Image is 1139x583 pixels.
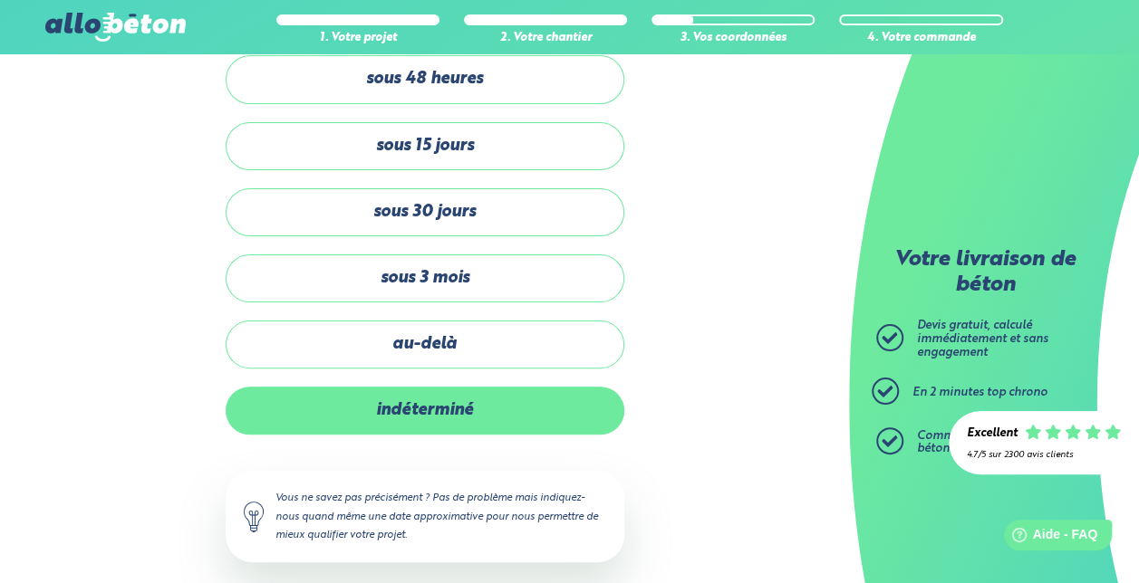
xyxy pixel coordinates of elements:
label: sous 3 mois [226,254,624,302]
div: 3. Vos coordonnées [652,32,815,45]
label: au-delà [226,320,624,368]
label: indéterminé [226,387,624,435]
div: 2. Votre chantier [464,32,627,45]
div: 4. Votre commande [839,32,1002,45]
label: sous 48 heures [226,55,624,103]
label: sous 30 jours [226,188,624,236]
div: 1. Votre projet [276,32,439,45]
img: allobéton [45,13,185,42]
iframe: Help widget launcher [978,512,1119,563]
label: sous 15 jours [226,122,624,170]
div: Vous ne savez pas précisément ? Pas de problème mais indiquez-nous quand même une date approximat... [226,471,624,561]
